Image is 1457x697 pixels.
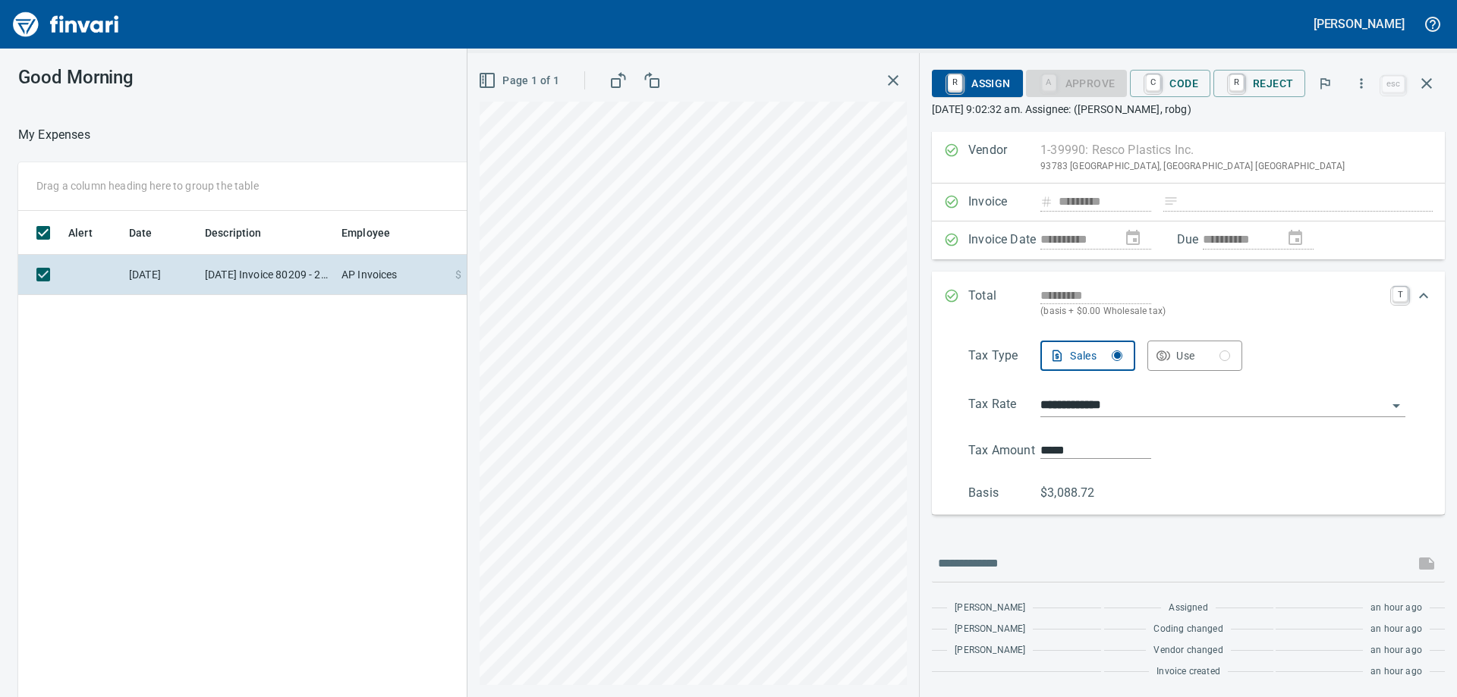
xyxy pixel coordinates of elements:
[1040,484,1112,502] p: $3,088.72
[1156,664,1220,680] span: Invoice created
[1370,601,1422,616] span: an hour ago
[1147,341,1242,371] button: Use
[1345,67,1378,100] button: More
[335,255,449,295] td: AP Invoices
[199,255,335,295] td: [DATE] Invoice 80209 - 2 from Resco Plastics Inc. (1-39990)
[1153,643,1223,658] span: Vendor changed
[129,224,172,242] span: Date
[968,347,1040,371] p: Tax Type
[932,102,1445,117] p: [DATE] 9:02:32 am. Assignee: ([PERSON_NAME], robg)
[205,224,282,242] span: Description
[68,224,93,242] span: Alert
[932,334,1445,515] div: Expand
[1142,71,1198,96] span: Code
[955,643,1025,658] span: [PERSON_NAME]
[1169,601,1207,616] span: Assigned
[1213,70,1305,97] button: RReject
[1226,71,1293,96] span: Reject
[968,395,1040,417] p: Tax Rate
[18,126,90,144] nav: breadcrumb
[1153,622,1223,637] span: Coding changed
[1314,16,1405,32] h5: [PERSON_NAME]
[455,267,461,282] span: $
[68,224,112,242] span: Alert
[481,71,559,90] span: Page 1 of 1
[1370,643,1422,658] span: an hour ago
[1386,395,1407,416] button: Open
[1130,70,1210,97] button: CCode
[341,224,410,242] span: Employee
[129,224,153,242] span: Date
[341,224,390,242] span: Employee
[1176,347,1230,366] div: Use
[1370,622,1422,637] span: an hour ago
[475,67,565,95] button: Page 1 of 1
[955,622,1025,637] span: [PERSON_NAME]
[1040,304,1383,319] p: (basis + $0.00 Wholesale tax)
[1040,341,1135,371] button: Sales
[968,287,1040,319] p: Total
[932,272,1445,334] div: Expand
[205,224,262,242] span: Description
[1392,287,1408,302] a: T
[955,601,1025,616] span: [PERSON_NAME]
[18,67,341,88] h3: Good Morning
[932,70,1022,97] button: RAssign
[944,71,1010,96] span: Assign
[123,255,199,295] td: [DATE]
[1382,76,1405,93] a: esc
[948,74,962,91] a: R
[1026,76,1128,89] div: Coding Required
[968,484,1040,502] p: Basis
[1070,347,1122,366] div: Sales
[18,126,90,144] p: My Expenses
[1378,65,1445,102] span: Close invoice
[1370,664,1422,680] span: an hour ago
[1146,74,1160,91] a: C
[461,224,519,242] span: Amount
[968,441,1040,460] p: Tax Amount
[1229,74,1244,91] a: R
[1308,67,1342,100] button: Flag
[36,178,259,193] p: Drag a column heading here to group the table
[9,6,123,42] img: Finvari
[1408,545,1445,582] span: This records your message into the invoice and notifies anyone mentioned
[1310,12,1408,36] button: [PERSON_NAME]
